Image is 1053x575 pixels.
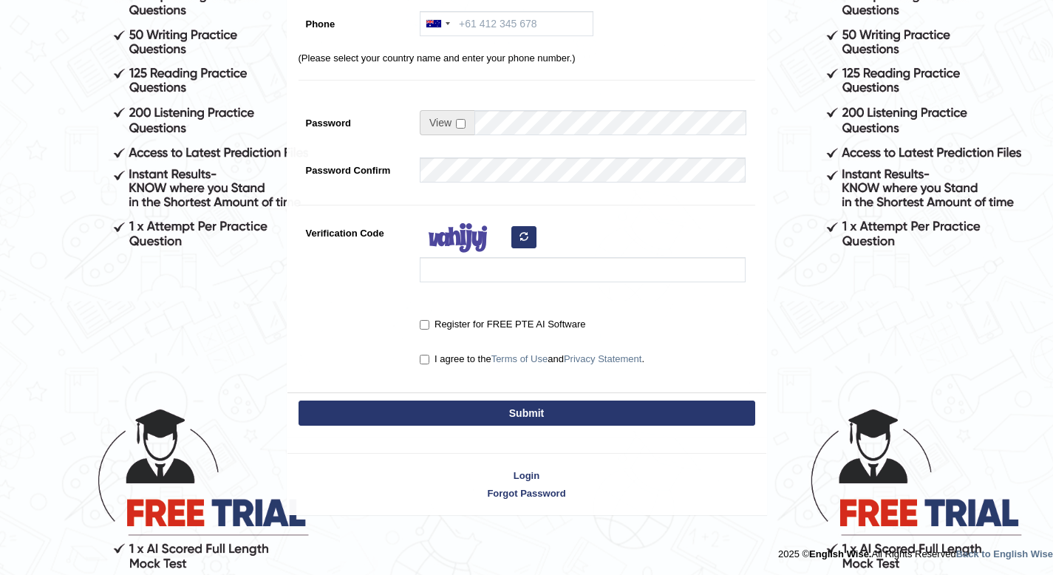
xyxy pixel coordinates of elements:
a: Forgot Password [287,486,766,500]
label: Password Confirm [299,157,413,177]
strong: English Wise. [809,548,871,559]
div: Australia: +61 [420,12,454,35]
input: Register for FREE PTE AI Software [420,320,429,330]
div: 2025 © All Rights Reserved [778,540,1053,561]
label: Register for FREE PTE AI Software [420,317,585,332]
button: Submit [299,401,755,426]
input: Show/Hide Password [456,119,466,129]
label: Password [299,110,413,130]
a: Privacy Statement [564,353,642,364]
p: (Please select your country name and enter your phone number.) [299,51,755,65]
label: Verification Code [299,220,413,240]
label: I agree to the and . [420,352,644,367]
a: Back to English Wise [956,548,1053,559]
a: Terms of Use [491,353,548,364]
input: I agree to theTerms of UseandPrivacy Statement. [420,355,429,364]
a: Login [287,469,766,483]
input: +61 412 345 678 [420,11,593,36]
label: Phone [299,11,413,31]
